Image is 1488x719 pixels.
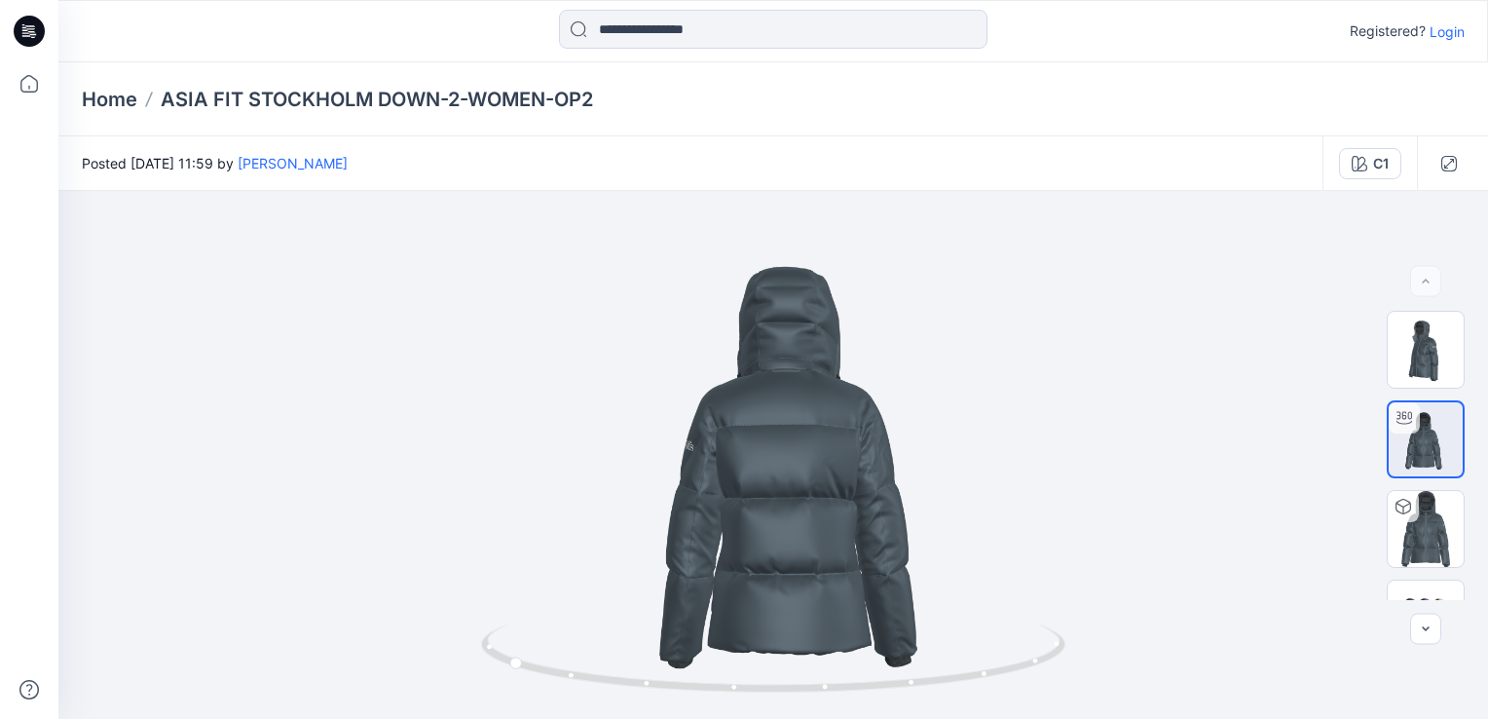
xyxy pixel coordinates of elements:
[1388,491,1464,567] img: ASIA FIT STOCKHOLM DOWN-2-WOMEN-OP2 C1
[82,86,137,113] a: Home
[1350,19,1426,43] p: Registered?
[238,155,348,171] a: [PERSON_NAME]
[82,153,348,173] span: Posted [DATE] 11:59 by
[1389,402,1463,476] img: Turntable
[1339,148,1401,179] button: C1
[1430,21,1465,42] p: Login
[161,86,593,113] p: ASIA FIT STOCKHOLM DOWN-2-WOMEN-OP2
[1388,312,1464,388] img: Thumbnail
[1373,153,1389,174] div: C1
[1388,595,1464,641] img: All colorways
